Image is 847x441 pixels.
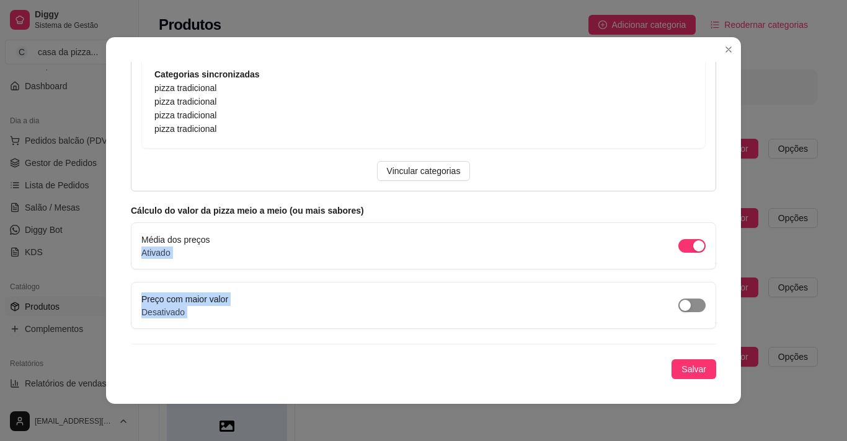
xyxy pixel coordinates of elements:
[141,306,228,318] p: Desativado
[154,95,693,108] div: pizza tradicional
[154,68,693,81] article: Categorias sincronizadas
[681,362,706,376] span: Salvar
[154,108,693,122] div: pizza tradicional
[154,81,693,95] div: pizza tradicional
[154,122,693,136] div: pizza tradicional
[387,164,461,178] span: Vincular categorias
[141,235,210,245] label: Média dos preços
[131,204,716,217] article: Cálculo do valor da pizza meio a meio (ou mais sabores)
[141,294,228,304] label: Preço com maior valor
[672,359,716,379] button: Salvar
[377,161,471,181] button: Vincular categorias
[141,247,210,259] p: Ativado
[719,40,738,59] button: Close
